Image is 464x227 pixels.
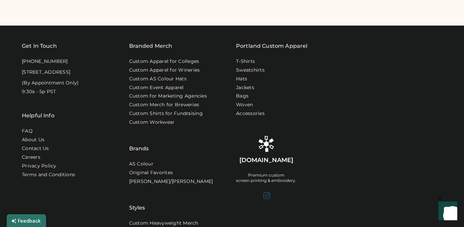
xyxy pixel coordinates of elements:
a: T-Shirts [236,58,255,65]
a: Hats [236,76,247,82]
a: Custom Heavyweight Merch [129,220,198,227]
a: Jackets [236,84,254,91]
a: Privacy Policy [22,163,56,169]
iframe: Front Chat [432,197,461,226]
a: Custom Workwear [129,119,175,126]
a: FAQ [22,128,33,135]
img: Rendered Logo - Screens [258,136,274,152]
a: Custom Apparel for Wineries [129,67,200,74]
div: Get In Touch [22,42,57,50]
div: [PHONE_NUMBER] [22,58,68,65]
a: Custom AS Colour Hats [129,76,187,82]
a: Custom Merch for Breweries [129,102,199,108]
a: Custom for Marketing Agencies [129,93,207,100]
a: Contact Us [22,145,49,152]
div: Branded Merch [129,42,172,50]
a: About Us [22,137,44,143]
div: Terms and Conditions [22,172,75,178]
div: Brands [129,128,149,153]
a: Sweatshirts [236,67,265,74]
a: Portland Custom Apparel [236,42,307,50]
a: Accessories [236,110,265,117]
a: Custom Shirts for Fundraising [129,110,203,117]
a: Original Favorites [129,169,173,176]
a: Bags [236,93,248,100]
div: 9:30a - 5p PST [22,88,56,95]
a: Custom Apparel for Colleges [129,58,199,65]
a: Careers [22,154,40,161]
div: Helpful Info [22,112,54,120]
div: [STREET_ADDRESS] [22,69,70,76]
div: Premium custom screen printing & embroidery. [236,173,296,183]
div: (By Appointment Only) [22,80,79,86]
a: Woven [236,102,253,108]
div: [DOMAIN_NAME] [239,156,293,164]
a: [PERSON_NAME]/[PERSON_NAME] [129,178,213,185]
a: AS Colour [129,161,153,167]
a: Custom Event Apparel [129,84,184,91]
div: Styles [129,187,145,212]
